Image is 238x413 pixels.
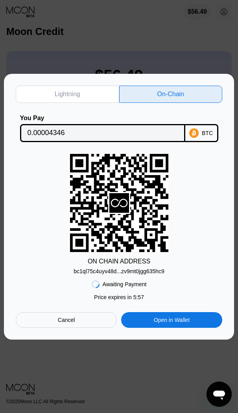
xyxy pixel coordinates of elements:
[202,130,213,136] div: BTC
[88,258,150,265] div: ON CHAIN ADDRESS
[133,294,144,300] span: 5 : 57
[55,90,80,98] div: Lightning
[20,115,185,122] div: You Pay
[157,90,184,98] div: On-Chain
[207,382,232,407] iframe: Button to launch messaging window
[154,316,190,323] div: Open in Wallet
[94,294,144,300] div: Price expires in
[103,281,147,287] div: Awaiting Payment
[119,86,223,103] div: On-Chain
[74,265,164,274] div: bc1ql75c4uyv48d...zv9mt0jgg635hc9
[58,316,75,323] div: Cancel
[121,312,222,328] div: Open in Wallet
[16,86,119,103] div: Lightning
[16,115,222,142] div: You PayBTC
[74,268,164,274] div: bc1ql75c4uyv48d...zv9mt0jgg635hc9
[16,312,117,328] div: Cancel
